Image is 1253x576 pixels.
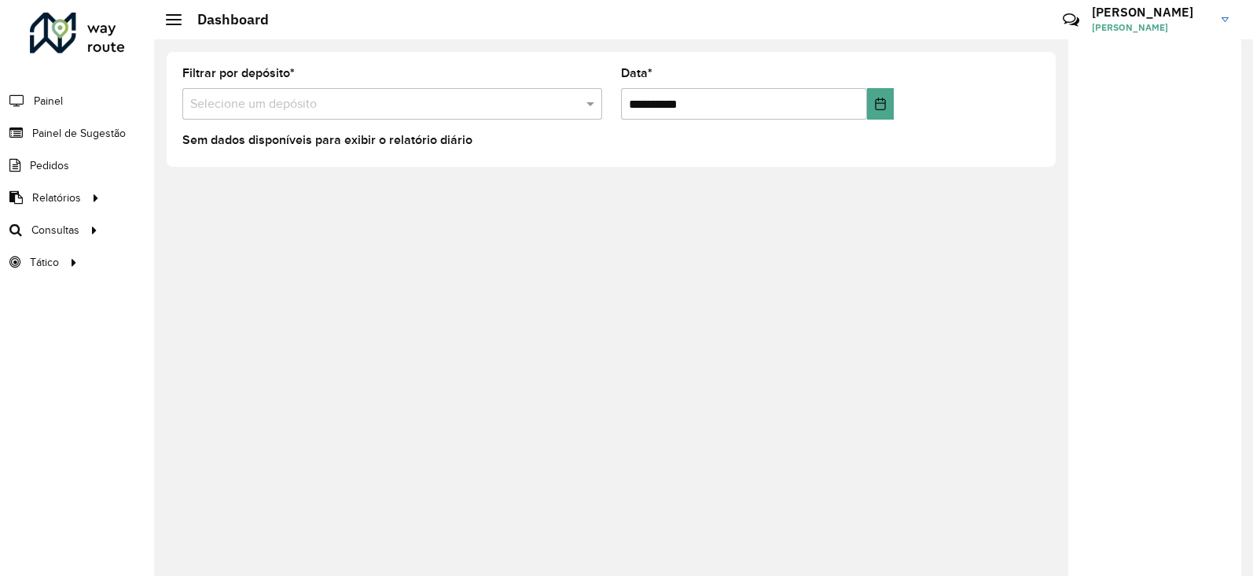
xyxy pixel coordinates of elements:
label: Data [621,64,652,83]
label: Filtrar por depósito [182,64,295,83]
span: Relatórios [32,190,81,206]
span: Painel de Sugestão [32,125,126,142]
span: Painel [34,93,63,109]
h2: Dashboard [182,11,269,28]
h3: [PERSON_NAME] [1092,5,1210,20]
span: Tático [30,254,59,271]
a: Contato Rápido [1054,3,1088,37]
label: Sem dados disponíveis para exibir o relatório diário [182,131,472,150]
button: Choose Date [867,88,894,120]
span: Consultas [31,222,79,238]
span: [PERSON_NAME] [1092,20,1210,35]
span: Pedidos [30,157,69,174]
